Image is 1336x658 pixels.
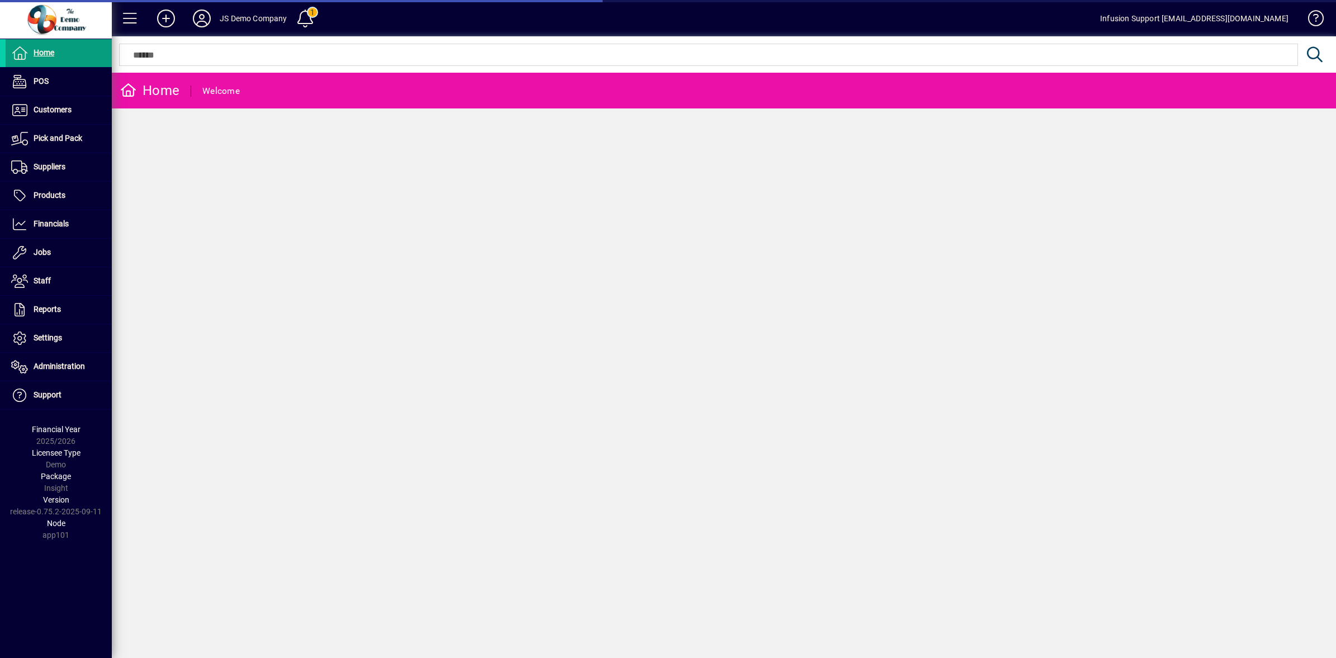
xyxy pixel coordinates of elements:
[34,162,65,171] span: Suppliers
[34,362,85,371] span: Administration
[6,239,112,267] a: Jobs
[148,8,184,29] button: Add
[6,324,112,352] a: Settings
[202,82,240,100] div: Welcome
[34,134,82,143] span: Pick and Pack
[6,182,112,210] a: Products
[34,48,54,57] span: Home
[34,219,69,228] span: Financials
[34,77,49,86] span: POS
[6,381,112,409] a: Support
[41,472,71,481] span: Package
[220,10,287,27] div: JS Demo Company
[184,8,220,29] button: Profile
[34,276,51,285] span: Staff
[6,68,112,96] a: POS
[6,353,112,381] a: Administration
[1300,2,1322,39] a: Knowledge Base
[47,519,65,528] span: Node
[34,305,61,314] span: Reports
[34,248,51,257] span: Jobs
[6,153,112,181] a: Suppliers
[6,210,112,238] a: Financials
[120,82,179,100] div: Home
[6,125,112,153] a: Pick and Pack
[32,448,80,457] span: Licensee Type
[43,495,69,504] span: Version
[34,105,72,114] span: Customers
[1100,10,1288,27] div: Infusion Support [EMAIL_ADDRESS][DOMAIN_NAME]
[6,96,112,124] a: Customers
[34,333,62,342] span: Settings
[6,296,112,324] a: Reports
[32,425,80,434] span: Financial Year
[6,267,112,295] a: Staff
[34,390,61,399] span: Support
[34,191,65,200] span: Products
